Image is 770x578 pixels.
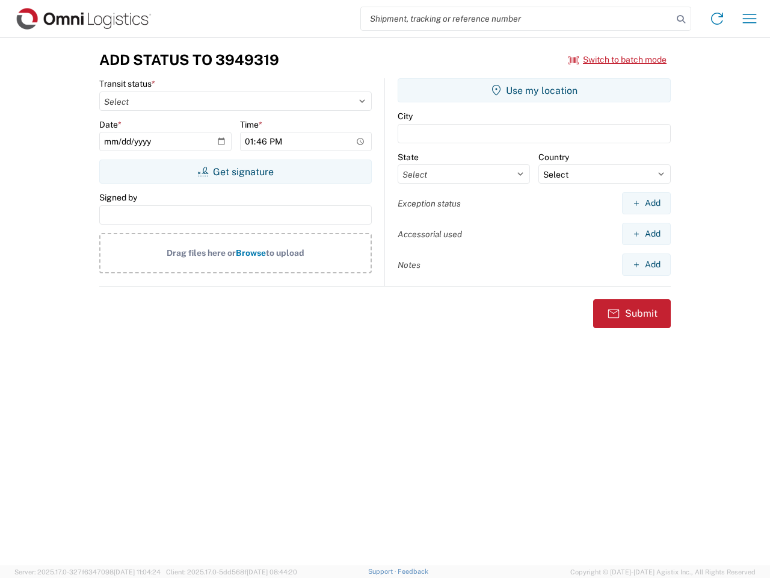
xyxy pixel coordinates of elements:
[398,198,461,209] label: Exception status
[568,50,667,70] button: Switch to batch mode
[398,152,419,163] label: State
[99,192,137,203] label: Signed by
[622,253,671,276] button: Add
[622,223,671,245] button: Add
[240,119,262,130] label: Time
[247,568,297,576] span: [DATE] 08:44:20
[14,568,161,576] span: Server: 2025.17.0-327f6347098
[266,248,304,258] span: to upload
[99,51,279,69] h3: Add Status to 3949319
[398,568,428,575] a: Feedback
[236,248,266,258] span: Browse
[398,259,420,270] label: Notes
[99,78,155,89] label: Transit status
[538,152,569,163] label: Country
[99,119,122,130] label: Date
[622,192,671,214] button: Add
[368,568,398,575] a: Support
[570,567,756,577] span: Copyright © [DATE]-[DATE] Agistix Inc., All Rights Reserved
[166,568,297,576] span: Client: 2025.17.0-5dd568f
[167,248,236,258] span: Drag files here or
[398,229,462,240] label: Accessorial used
[398,111,413,122] label: City
[398,78,671,102] button: Use my location
[593,299,671,328] button: Submit
[99,160,372,184] button: Get signature
[361,7,673,30] input: Shipment, tracking or reference number
[114,568,161,576] span: [DATE] 11:04:24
